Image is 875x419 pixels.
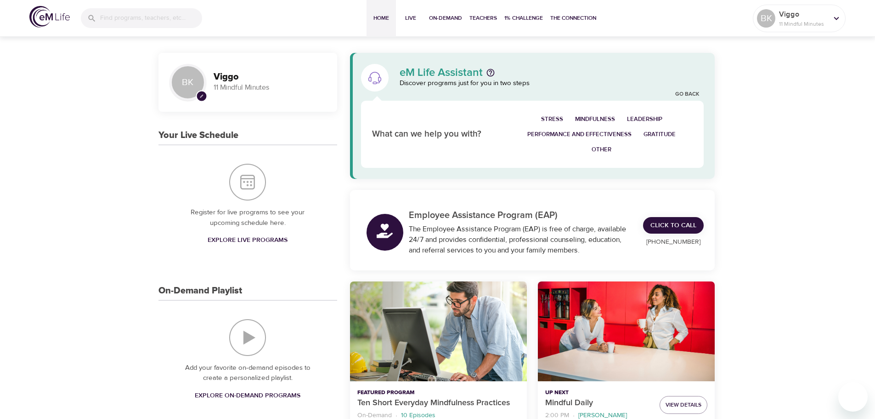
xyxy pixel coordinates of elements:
button: Ten Short Everyday Mindfulness Practices [350,281,527,381]
p: Featured Program [357,389,519,397]
p: Employee Assistance Program (EAP) [409,208,632,222]
div: BK [169,64,206,101]
p: Mindful Daily [545,397,652,409]
button: Performance and Effectiveness [521,127,638,142]
p: What can we help you with? [372,128,499,141]
p: Up Next [545,389,652,397]
p: Add your favorite on-demand episodes to create a personalized playlist. [177,363,319,384]
a: Click to Call [643,217,704,234]
span: Click to Call [650,220,696,231]
span: Performance and Effectiveness [527,129,632,140]
span: Mindfulness [575,114,615,125]
iframe: Button to launch messaging window [838,382,868,412]
span: Gratitude [644,129,676,140]
div: BK [757,9,775,28]
img: eM Life Assistant [367,70,382,85]
button: Stress [535,112,569,127]
p: [PHONE_NUMBER] [643,237,704,247]
button: Leadership [621,112,668,127]
span: Leadership [627,114,662,125]
h3: Your Live Schedule [158,130,238,141]
a: Explore On-Demand Programs [191,387,304,404]
span: The Connection [550,13,596,23]
h3: Viggo [214,72,326,82]
button: Other [586,142,617,157]
h3: On-Demand Playlist [158,286,242,296]
p: 11 Mindful Minutes [779,20,828,28]
button: Gratitude [638,127,682,142]
img: Your Live Schedule [229,164,266,201]
span: Explore On-Demand Programs [195,390,300,402]
span: Teachers [469,13,497,23]
span: 1% Challenge [504,13,543,23]
p: 11 Mindful Minutes [214,82,326,93]
p: Viggo [779,9,828,20]
button: Mindful Daily [538,281,715,381]
p: Ten Short Everyday Mindfulness Practices [357,397,519,409]
p: Register for live programs to see your upcoming schedule here. [177,207,319,228]
a: Explore Live Programs [204,232,291,249]
p: Discover programs just for you in two steps [400,78,704,89]
span: Explore Live Programs [208,235,288,246]
span: Stress [541,114,563,125]
img: logo [29,6,70,28]
img: On-Demand Playlist [229,319,266,356]
input: Find programs, teachers, etc... [100,8,202,28]
button: View Details [660,396,707,414]
span: Home [370,13,392,23]
button: Mindfulness [569,112,621,127]
span: On-Demand [429,13,462,23]
p: eM Life Assistant [400,67,483,78]
span: View Details [666,400,701,410]
div: The Employee Assistance Program (EAP) is free of charge, available 24/7 and provides confidential... [409,224,632,256]
span: Other [592,144,611,155]
span: Live [400,13,422,23]
a: Go Back [675,91,699,98]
